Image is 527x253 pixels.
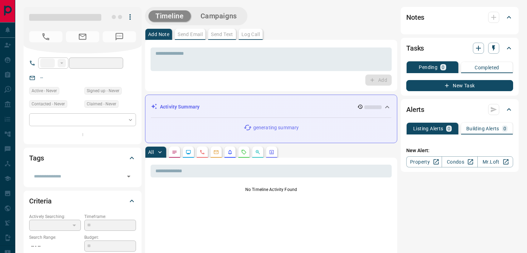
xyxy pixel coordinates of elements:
svg: Listing Alerts [227,149,233,155]
span: Contacted - Never [32,101,65,107]
span: Active - Never [32,87,57,94]
svg: Opportunities [255,149,261,155]
p: Timeframe: [84,213,136,220]
svg: Agent Actions [269,149,274,155]
div: Activity Summary [151,101,391,113]
p: Activity Summary [160,103,199,111]
p: No Timeline Activity Found [151,186,392,193]
button: Timeline [148,10,191,22]
p: Pending [419,65,437,70]
span: Claimed - Never [87,101,116,107]
div: Tasks [406,40,513,56]
button: Open [124,172,134,181]
p: Budget: [84,234,136,241]
p: Actively Searching: [29,213,81,220]
h2: Tags [29,152,44,164]
button: Campaigns [194,10,244,22]
p: 0 [442,65,444,70]
span: No Email [66,31,99,42]
p: -- - -- [29,241,81,252]
h2: Criteria [29,195,52,207]
span: No Number [29,31,62,42]
p: 0 [448,126,450,131]
svg: Notes [172,149,177,155]
p: New Alert: [406,147,513,154]
a: -- [40,75,43,80]
p: 0 [503,126,506,131]
p: generating summary [253,124,299,131]
p: All [148,150,154,155]
h2: Alerts [406,104,424,115]
a: Mr.Loft [477,156,513,167]
span: No Number [103,31,136,42]
h2: Notes [406,12,424,23]
a: Condos [442,156,477,167]
p: Listing Alerts [413,126,443,131]
svg: Calls [199,149,205,155]
div: Notes [406,9,513,26]
h2: Tasks [406,43,424,54]
div: Criteria [29,193,136,209]
a: Property [406,156,442,167]
p: Search Range: [29,234,81,241]
span: Signed up - Never [87,87,119,94]
button: New Task [406,80,513,91]
p: Completed [475,65,499,70]
svg: Emails [213,149,219,155]
div: Alerts [406,101,513,118]
svg: Lead Browsing Activity [186,149,191,155]
p: Building Alerts [466,126,499,131]
div: Tags [29,150,136,166]
p: Add Note [148,32,169,37]
svg: Requests [241,149,247,155]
